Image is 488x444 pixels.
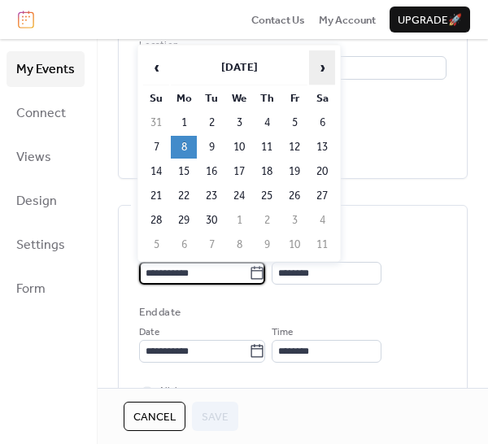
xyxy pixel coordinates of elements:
span: Time [272,324,293,341]
button: Cancel [124,402,185,431]
td: 18 [254,160,280,183]
a: My Events [7,51,85,87]
span: Upgrade 🚀 [398,12,462,28]
span: Form [16,276,46,303]
a: Settings [7,227,85,263]
td: 17 [226,160,252,183]
td: 31 [143,111,169,134]
td: 12 [281,136,307,159]
td: 7 [198,233,224,256]
span: ‹ [144,51,168,84]
td: 14 [143,160,169,183]
a: My Account [319,11,376,28]
td: 4 [309,209,335,232]
td: 2 [198,111,224,134]
span: My Account [319,12,376,28]
span: Views [16,145,51,171]
th: Tu [198,87,224,110]
td: 20 [309,160,335,183]
td: 25 [254,185,280,207]
td: 1 [171,111,197,134]
span: Cancel [133,409,176,425]
td: 6 [171,233,197,256]
span: My Events [16,57,75,83]
a: Design [7,183,85,219]
td: 15 [171,160,197,183]
span: Settings [16,233,65,259]
td: 2 [254,209,280,232]
button: Upgrade🚀 [390,7,470,33]
td: 27 [309,185,335,207]
span: Contact Us [251,12,305,28]
td: 13 [309,136,335,159]
span: Date [139,324,159,341]
td: 23 [198,185,224,207]
th: Fr [281,87,307,110]
td: 1 [226,209,252,232]
td: 3 [226,111,252,134]
td: 30 [198,209,224,232]
a: Form [7,271,85,307]
td: 9 [254,233,280,256]
td: 22 [171,185,197,207]
td: 5 [281,111,307,134]
td: 21 [143,185,169,207]
td: 19 [281,160,307,183]
td: 8 [226,233,252,256]
th: Th [254,87,280,110]
td: 11 [254,136,280,159]
th: Mo [171,87,197,110]
td: 3 [281,209,307,232]
td: 11 [309,233,335,256]
a: Views [7,139,85,175]
th: Su [143,87,169,110]
td: 24 [226,185,252,207]
td: 29 [171,209,197,232]
td: 7 [143,136,169,159]
td: 4 [254,111,280,134]
td: 6 [309,111,335,134]
td: 26 [281,185,307,207]
th: Sa [309,87,335,110]
th: We [226,87,252,110]
td: 10 [226,136,252,159]
td: 16 [198,160,224,183]
td: 10 [281,233,307,256]
th: [DATE] [171,50,307,85]
span: Design [16,189,57,215]
img: logo [18,11,34,28]
td: 9 [198,136,224,159]
span: All day [159,383,187,399]
div: End date [139,304,181,320]
a: Connect [7,95,85,131]
span: Connect [16,101,66,127]
span: › [310,51,334,84]
a: Contact Us [251,11,305,28]
td: 8 [171,136,197,159]
td: 28 [143,209,169,232]
td: 5 [143,233,169,256]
